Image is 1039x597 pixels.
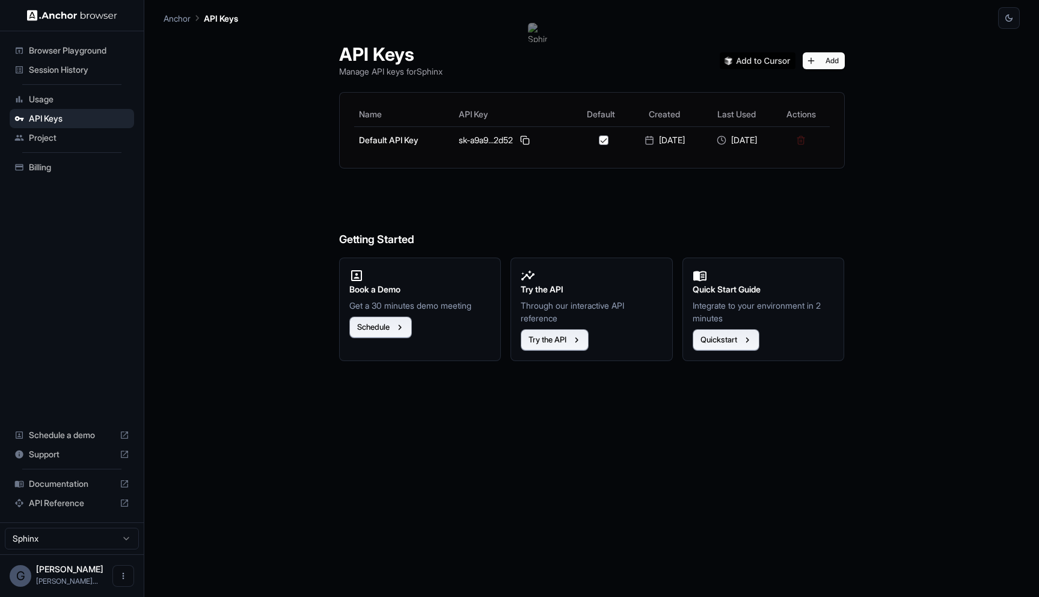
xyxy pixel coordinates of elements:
button: Try the API [521,329,589,351]
p: Manage API keys for Sphinx [339,65,443,78]
nav: breadcrumb [164,11,238,25]
div: [DATE] [633,134,696,146]
span: Support [29,448,115,460]
span: Browser Playground [29,45,129,57]
p: Get a 30 minutes demo meeting [349,299,491,312]
button: Schedule [349,317,412,338]
span: Gabriel Taboada [36,564,103,574]
div: Documentation [10,474,134,493]
button: Copy API key [518,133,532,147]
span: Usage [29,93,129,105]
div: Session History [10,60,134,79]
div: Billing [10,158,134,177]
span: API Reference [29,497,115,509]
th: Actions [773,102,829,126]
span: Project [29,132,129,144]
p: API Keys [204,12,238,25]
div: Support [10,445,134,464]
p: Through our interactive API reference [521,299,663,324]
span: Documentation [29,478,115,490]
span: Billing [29,161,129,173]
img: Anchor Logo [27,10,117,21]
div: G [10,565,31,587]
h2: Book a Demo [349,283,491,296]
h2: Try the API [521,283,663,296]
p: Anchor [164,12,191,25]
span: Session History [29,64,129,76]
th: Created [628,102,700,126]
p: Integrate to your environment in 2 minutes [693,299,835,324]
h6: Getting Started [339,183,845,249]
h2: Quick Start Guide [693,283,835,296]
div: sk-a9a9...2d52 [459,133,569,147]
div: Schedule a demo [10,425,134,445]
span: gabriel@sphinxhq.com [36,577,98,586]
div: Usage [10,90,134,109]
div: API Reference [10,493,134,513]
img: Sphinx [528,23,547,42]
img: Add anchorbrowser MCP server to Cursor [720,52,795,69]
th: API Key [454,102,574,126]
div: [DATE] [705,134,768,146]
div: API Keys [10,109,134,128]
button: Open menu [112,565,134,587]
button: Add [803,52,845,69]
button: Quickstart [693,329,759,351]
th: Last Used [700,102,773,126]
span: API Keys [29,113,129,125]
span: Schedule a demo [29,429,115,441]
td: Default API Key [354,126,454,153]
div: Project [10,128,134,147]
div: Browser Playground [10,41,134,60]
h1: API Keys [339,43,443,65]
th: Name [354,102,454,126]
th: Default [574,102,628,126]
